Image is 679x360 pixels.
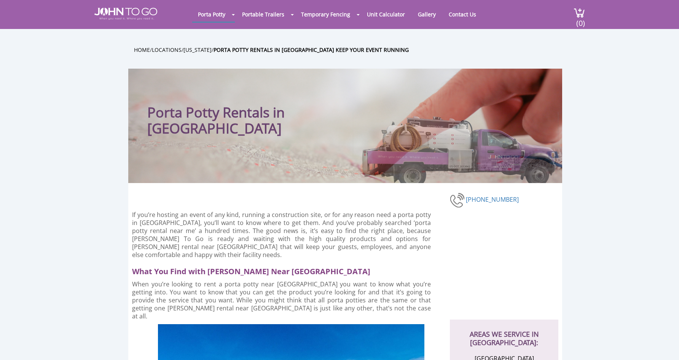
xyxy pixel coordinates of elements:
[134,45,568,54] ul: / / /
[152,46,182,53] a: Locations
[295,7,356,22] a: Temporary Fencing
[192,7,231,22] a: Porta Potty
[412,7,442,22] a: Gallery
[132,263,437,276] h2: What You Find with [PERSON_NAME] Near [GEOGRAPHIC_DATA]
[574,8,585,18] img: cart a
[147,84,393,137] h1: Porta Potty Rentals in [GEOGRAPHIC_DATA]
[443,7,482,22] a: Contact Us
[134,46,150,53] a: Home
[94,8,157,20] img: JOHN to go
[183,46,212,53] a: [US_STATE]
[466,195,519,204] a: [PHONE_NUMBER]
[214,46,409,53] a: Porta Potty Rentals in [GEOGRAPHIC_DATA] Keep Your Event Running
[132,280,431,320] p: When you’re looking to rent a porta potty near [GEOGRAPHIC_DATA] you want to know what you’re get...
[353,112,558,183] img: Truck
[457,320,551,347] h2: AREAS WE SERVICE IN [GEOGRAPHIC_DATA]:
[132,211,431,259] p: If you’re hosting an event of any kind, running a construction site, or for any reason need a por...
[236,7,290,22] a: Portable Trailers
[361,7,411,22] a: Unit Calculator
[450,192,466,209] img: phone-number
[576,12,585,28] span: (0)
